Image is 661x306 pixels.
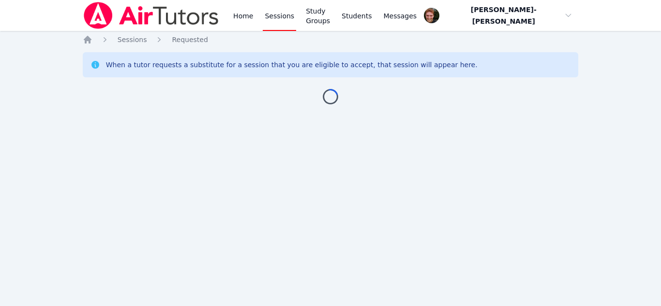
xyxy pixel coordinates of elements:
[83,2,220,29] img: Air Tutors
[384,11,417,21] span: Messages
[172,35,208,44] a: Requested
[118,36,147,44] span: Sessions
[172,36,208,44] span: Requested
[83,35,579,44] nav: Breadcrumb
[118,35,147,44] a: Sessions
[106,60,478,70] div: When a tutor requests a substitute for a session that you are eligible to accept, that session wi...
